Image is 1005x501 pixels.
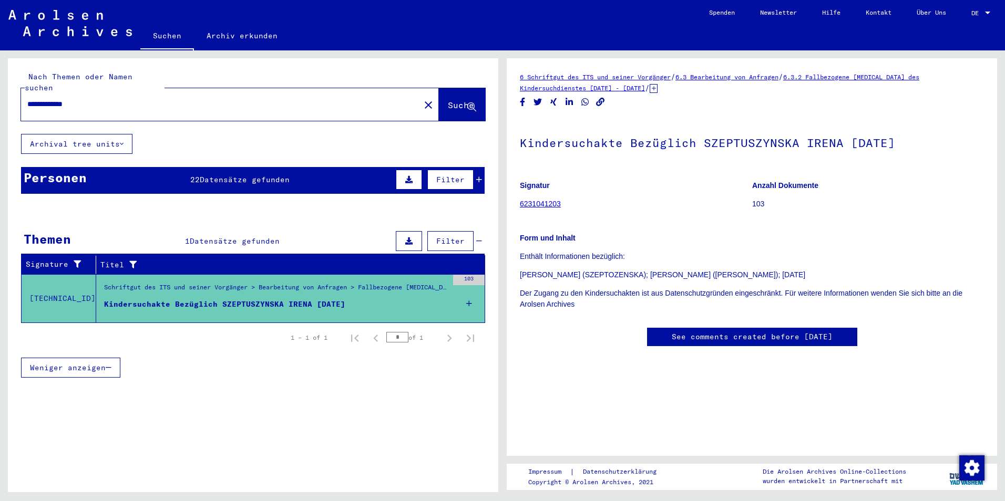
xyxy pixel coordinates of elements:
button: Share on Twitter [532,96,543,109]
button: Last page [460,327,481,348]
div: Titel [100,259,464,270]
button: Filter [427,231,474,251]
img: Modification du consentement [959,455,985,481]
div: | [528,466,669,477]
span: Filter [436,175,465,184]
a: Suchen [140,23,194,50]
a: See comments created before [DATE] [672,331,833,342]
button: Suche [439,88,485,121]
a: Datenschutzerklärung [575,466,669,477]
mat-icon: close [422,99,435,111]
p: Enthält Informationen bezüglich: [520,251,984,262]
div: Schriftgut des ITS und seiner Vorgänger > Bearbeitung von Anfragen > Fallbezogene [MEDICAL_DATA] ... [104,283,448,297]
div: Signature [26,256,98,273]
span: / [778,72,783,81]
a: 6.3 Bearbeitung von Anfragen [675,73,778,81]
button: First page [344,327,365,348]
span: Suche [448,100,474,110]
div: Modification du consentement [959,455,984,480]
span: 22 [190,175,200,184]
div: Signature [26,259,88,270]
b: Form und Inhalt [520,234,576,242]
mat-label: Nach Themen oder Namen suchen [25,72,132,92]
a: 6 Schriftgut des ITS und seiner Vorgänger [520,73,671,81]
img: yv_logo.png [947,463,987,489]
button: Filter [427,170,474,190]
span: Datensätze gefunden [200,175,290,184]
button: Share on LinkedIn [564,96,575,109]
p: wurden entwickelt in Partnerschaft mit [763,476,906,486]
b: Signatur [520,181,550,190]
p: 103 [752,199,984,210]
button: Clear [418,94,439,115]
p: [PERSON_NAME] (SZEPTOZENSKA); [PERSON_NAME] ([PERSON_NAME]); [DATE] [520,269,984,280]
p: Copyright © Arolsen Archives, 2021 [528,477,669,487]
button: Next page [439,327,460,348]
div: Titel [100,256,475,273]
span: / [671,72,675,81]
span: / [645,83,650,92]
b: Anzahl Dokumente [752,181,818,190]
div: Personen [24,168,87,187]
span: DE [971,9,983,17]
button: Copy link [595,96,606,109]
span: Filter [436,236,465,246]
span: Weniger anzeigen [30,363,106,372]
button: Previous page [365,327,386,348]
h1: Kindersuchakte Bezüglich SZEPTUSZYNSKA IRENA [DATE] [520,119,984,165]
button: Share on WhatsApp [580,96,591,109]
a: 6231041203 [520,200,561,208]
div: Kindersuchakte Bezüglich SZEPTUSZYNSKA IRENA [DATE] [104,299,345,310]
p: Die Arolsen Archives Online-Collections [763,467,906,476]
a: Impressum [528,466,570,477]
a: Archiv erkunden [194,23,290,48]
button: Archival tree units [21,134,132,154]
button: Weniger anzeigen [21,358,120,378]
button: Share on Xing [548,96,559,109]
p: Der Zugang zu den Kindersuchakten ist aus Datenschutzgründen eingeschränkt. Für weitere Informati... [520,288,984,310]
button: Share on Facebook [517,96,528,109]
img: Arolsen_neg.svg [8,10,132,36]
